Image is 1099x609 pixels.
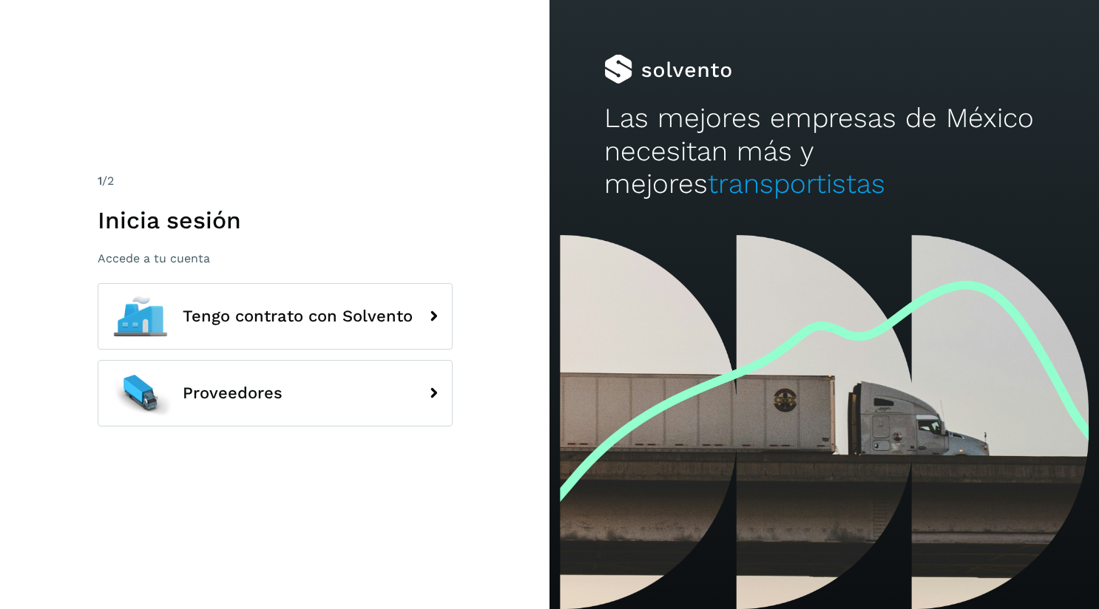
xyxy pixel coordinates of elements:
p: Accede a tu cuenta [98,251,453,265]
span: Tengo contrato con Solvento [183,307,413,325]
button: Proveedores [98,360,453,426]
span: Proveedores [183,384,283,402]
button: Tengo contrato con Solvento [98,283,453,350]
h1: Inicia sesión [98,206,453,234]
div: /2 [98,172,453,190]
span: 1 [98,174,102,188]
span: transportistas [708,168,885,200]
h2: Las mejores empresas de México necesitan más y mejores [604,102,1044,200]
